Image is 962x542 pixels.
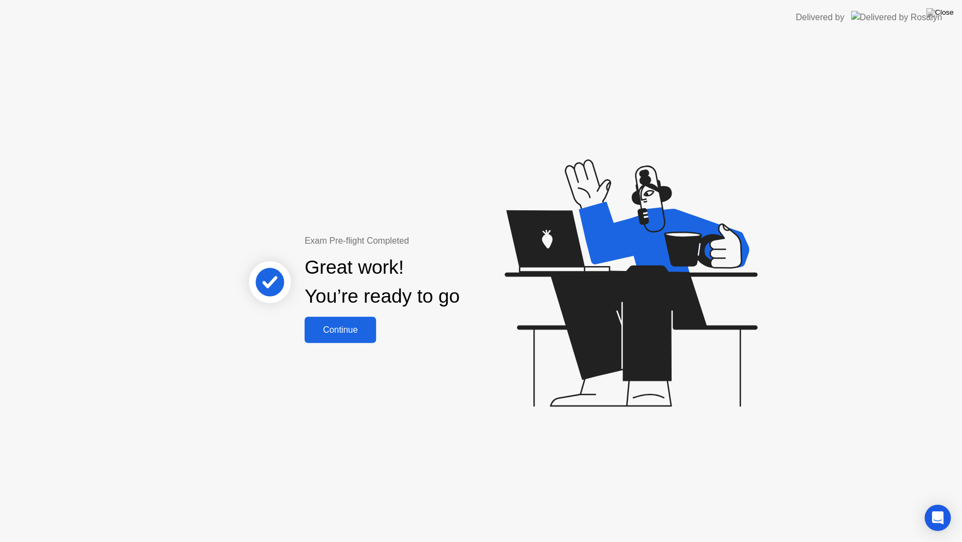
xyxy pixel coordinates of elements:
div: Delivered by [796,11,845,24]
div: Exam Pre-flight Completed [305,234,530,248]
img: Close [927,8,954,17]
img: Delivered by Rosalyn [851,11,942,23]
button: Continue [305,317,376,343]
div: Continue [308,325,373,335]
div: Open Intercom Messenger [925,505,951,531]
div: Great work! You’re ready to go [305,253,460,311]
